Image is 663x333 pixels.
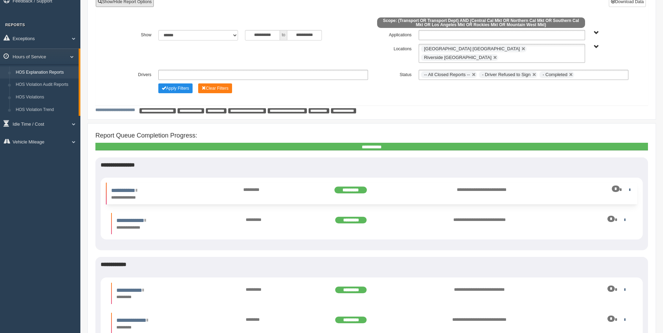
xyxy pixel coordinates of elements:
span: - Driver Refused to Sign [482,72,531,77]
span: to [280,30,287,40]
span: - Completed [543,72,568,77]
label: Applications [372,30,415,38]
span: [GEOGRAPHIC_DATA] [GEOGRAPHIC_DATA] [424,46,520,51]
span: Scope: (Transport OR Transport Dept) AND (Central Cal Mkt OR Northern Cal Mkt OR Southern Cal Mkt... [377,17,585,28]
button: Change Filter Options [198,83,232,93]
li: Expand [106,183,637,205]
li: Expand [111,283,632,304]
a: HOS Violation Audit Reports [13,79,79,91]
a: HOS Violation Trend [13,104,79,116]
a: HOS Explanation Reports [13,66,79,79]
a: HOS Violations [13,91,79,104]
span: Riverside [GEOGRAPHIC_DATA] [424,55,491,60]
h4: Report Queue Completion Progress: [95,132,648,139]
label: Locations [372,44,415,52]
li: Expand [111,213,632,234]
button: Change Filter Options [158,83,193,93]
label: Status [372,70,415,78]
label: Show [111,30,155,38]
span: -- All Closed Reports -- [424,72,470,77]
label: Drivers [111,70,155,78]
